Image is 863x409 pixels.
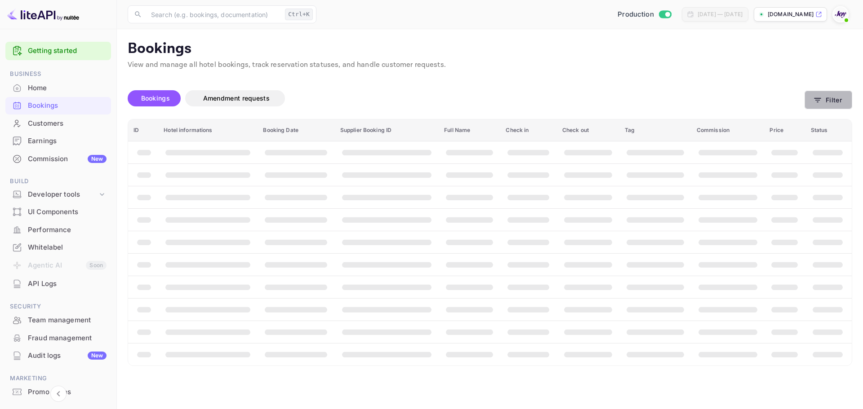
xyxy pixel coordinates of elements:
th: Booking Date [258,119,334,141]
img: With Joy [833,7,848,22]
span: Marketing [5,374,111,383]
div: Home [5,79,111,97]
div: Audit logs [28,351,107,361]
div: Audit logsNew [5,347,111,365]
div: Performance [28,225,107,235]
th: Supplier Booking ID [335,119,439,141]
div: Bookings [5,97,111,114]
div: Earnings [5,132,111,150]
th: Tag [619,119,691,141]
div: Earnings [28,136,107,146]
span: Build [5,176,111,186]
th: Check out [557,119,619,141]
span: Production [618,9,654,20]
a: UI Components [5,203,111,220]
th: Status [805,119,852,141]
div: Whitelabel [28,242,107,253]
div: [DATE] — [DATE] [698,10,743,18]
div: Team management [5,312,111,329]
a: Earnings [5,132,111,149]
div: Getting started [5,42,111,60]
div: Whitelabel [5,239,111,256]
div: API Logs [5,275,111,293]
a: Home [5,79,111,96]
div: Commission [28,154,107,164]
a: Getting started [28,46,107,56]
div: Customers [5,115,111,132]
div: Performance [5,221,111,239]
div: Promo codes [28,387,107,397]
div: Ctrl+K [285,9,313,20]
table: booking table [128,119,852,365]
p: Bookings [128,40,852,58]
div: Customers [28,119,107,129]
th: Price [764,119,805,141]
div: Promo codes [5,383,111,401]
p: View and manage all hotel bookings, track reservation statuses, and handle customer requests. [128,60,852,70]
a: Whitelabel [5,239,111,255]
div: Fraud management [28,333,107,343]
th: Check in [500,119,556,141]
div: Team management [28,315,107,325]
a: Performance [5,221,111,238]
span: Amendment requests [203,94,270,102]
div: Developer tools [5,187,111,202]
th: Commission [691,119,765,141]
th: Full Name [439,119,500,141]
a: Bookings [5,97,111,114]
a: Audit logsNew [5,347,111,364]
div: New [88,155,107,163]
span: Bookings [141,94,170,102]
div: New [88,352,107,360]
div: API Logs [28,279,107,289]
button: Filter [805,91,852,109]
a: Team management [5,312,111,328]
div: Fraud management [5,330,111,347]
input: Search (e.g. bookings, documentation) [146,5,281,23]
button: Collapse navigation [50,386,67,402]
a: Promo codes [5,383,111,400]
span: Business [5,69,111,79]
th: Hotel informations [158,119,258,141]
img: LiteAPI logo [7,7,79,22]
div: Bookings [28,101,107,111]
div: CommissionNew [5,150,111,168]
a: CommissionNew [5,150,111,167]
div: Switch to Sandbox mode [614,9,675,20]
div: Home [28,83,107,93]
div: Developer tools [28,189,98,200]
div: account-settings tabs [128,90,805,106]
th: ID [128,119,158,141]
span: Security [5,302,111,312]
a: API Logs [5,275,111,292]
div: UI Components [28,207,107,217]
a: Fraud management [5,330,111,346]
p: [DOMAIN_NAME] [768,10,814,18]
a: Customers [5,115,111,132]
div: UI Components [5,203,111,221]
